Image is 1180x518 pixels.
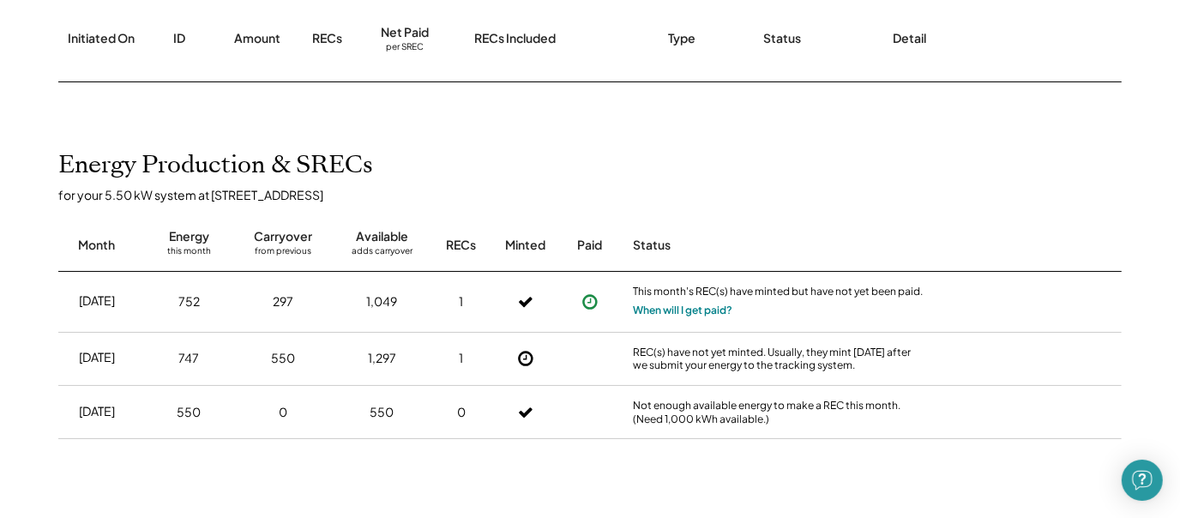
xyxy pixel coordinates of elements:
div: from previous [256,245,312,262]
div: RECs [312,30,342,47]
div: 752 [178,293,200,310]
div: for your 5.50 kW system at [STREET_ADDRESS] [58,187,1139,202]
button: Payment approved, but not yet initiated. [577,289,603,315]
div: Carryover [255,228,313,245]
h2: Energy Production & SRECs [58,151,373,180]
div: Type [668,30,695,47]
div: 747 [179,350,200,367]
div: Paid [578,237,603,254]
div: REC(s) have not yet minted. Usually, they mint [DATE] after we submit your energy to the tracking... [633,346,924,372]
div: 550 [370,404,394,421]
div: 550 [272,350,296,367]
div: 0 [457,404,466,421]
div: [DATE] [79,349,115,366]
div: This month's REC(s) have minted but have not yet been paid. [633,285,924,302]
div: RECs [447,237,477,254]
div: 1 [460,350,464,367]
div: Status [633,237,924,254]
div: Minted [506,237,546,254]
div: Detail [893,30,926,47]
div: per SREC [387,41,424,54]
div: 1,049 [367,293,398,310]
div: Status [763,30,801,47]
div: Open Intercom Messenger [1122,460,1163,501]
div: Available [356,228,408,245]
div: RECs Included [474,30,556,47]
div: this month [167,245,211,262]
div: Not enough available energy to make a REC this month. (Need 1,000 kWh available.) [633,399,924,425]
div: adds carryover [352,245,412,262]
div: 0 [280,404,288,421]
div: Amount [235,30,281,47]
button: When will I get paid? [633,302,732,319]
div: Initiated On [69,30,135,47]
div: [DATE] [79,403,115,420]
div: ID [174,30,186,47]
button: Not Yet Minted [513,346,539,371]
div: [DATE] [79,292,115,310]
div: Energy [169,228,209,245]
div: Month [79,237,116,254]
div: Net Paid [382,24,430,41]
div: 550 [178,404,202,421]
div: 1,297 [368,350,396,367]
div: 1 [460,293,464,310]
div: 297 [274,293,294,310]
